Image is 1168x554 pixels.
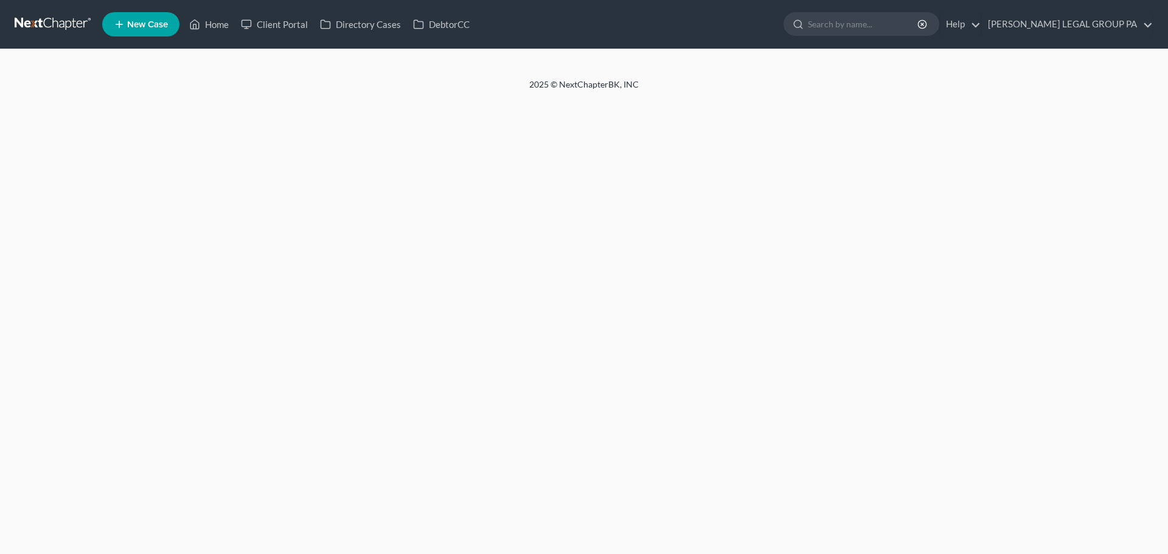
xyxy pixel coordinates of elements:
a: Directory Cases [314,13,407,35]
a: Client Portal [235,13,314,35]
a: [PERSON_NAME] LEGAL GROUP PA [982,13,1153,35]
div: 2025 © NextChapterBK, INC [237,78,931,100]
input: Search by name... [808,13,919,35]
span: New Case [127,20,168,29]
a: DebtorCC [407,13,476,35]
a: Help [940,13,981,35]
a: Home [183,13,235,35]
